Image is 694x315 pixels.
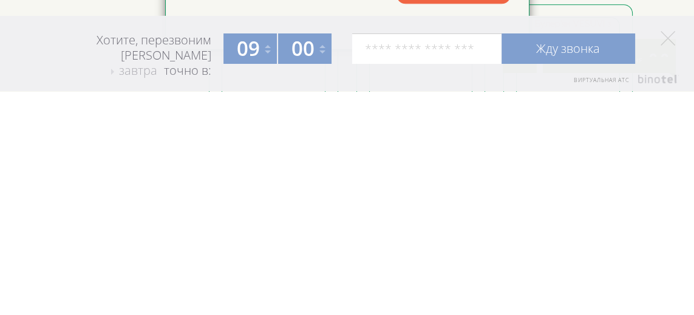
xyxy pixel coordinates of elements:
[184,136,511,160] p: Залишіть свій телефон, і дізнайтеся, що допоможе Вам прийняти рішення. Ми знаємо чим Вас порадувати!
[50,256,211,303] div: Хотите, перезвоним [PERSON_NAME] точно в:
[119,286,157,302] span: завтра
[396,200,511,228] button: Отримати бонус
[184,78,511,123] div: Знайшли потрібний товар, але поки що не зважилися на покупку?
[291,258,315,286] span: 00
[237,258,260,286] span: 09
[502,257,635,288] a: Жду звонка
